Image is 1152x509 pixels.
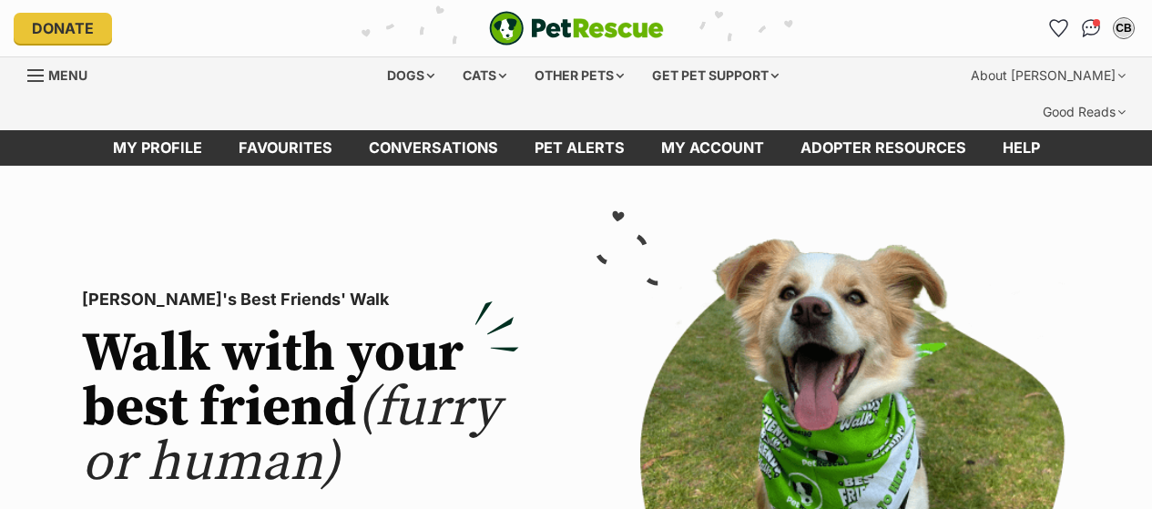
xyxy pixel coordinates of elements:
[1030,94,1138,130] div: Good Reads
[82,287,519,312] p: [PERSON_NAME]'s Best Friends' Walk
[489,11,664,46] a: PetRescue
[27,57,100,90] a: Menu
[374,57,447,94] div: Dogs
[450,57,519,94] div: Cats
[782,130,984,166] a: Adopter resources
[82,374,500,497] span: (furry or human)
[1076,14,1106,43] a: Conversations
[639,57,791,94] div: Get pet support
[1044,14,1073,43] a: Favourites
[82,327,519,491] h2: Walk with your best friend
[489,11,664,46] img: logo-e224e6f780fb5917bec1dbf3a21bbac754714ae5b6737aabdf751b685950b380.svg
[220,130,351,166] a: Favourites
[522,57,637,94] div: Other pets
[1082,19,1101,37] img: chat-41dd97257d64d25036548639549fe6c8038ab92f7586957e7f3b1b290dea8141.svg
[95,130,220,166] a: My profile
[516,130,643,166] a: Pet alerts
[984,130,1058,166] a: Help
[1115,19,1133,37] div: CB
[14,13,112,44] a: Donate
[1044,14,1138,43] ul: Account quick links
[351,130,516,166] a: conversations
[643,130,782,166] a: My account
[48,67,87,83] span: Menu
[958,57,1138,94] div: About [PERSON_NAME]
[1109,14,1138,43] button: My account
